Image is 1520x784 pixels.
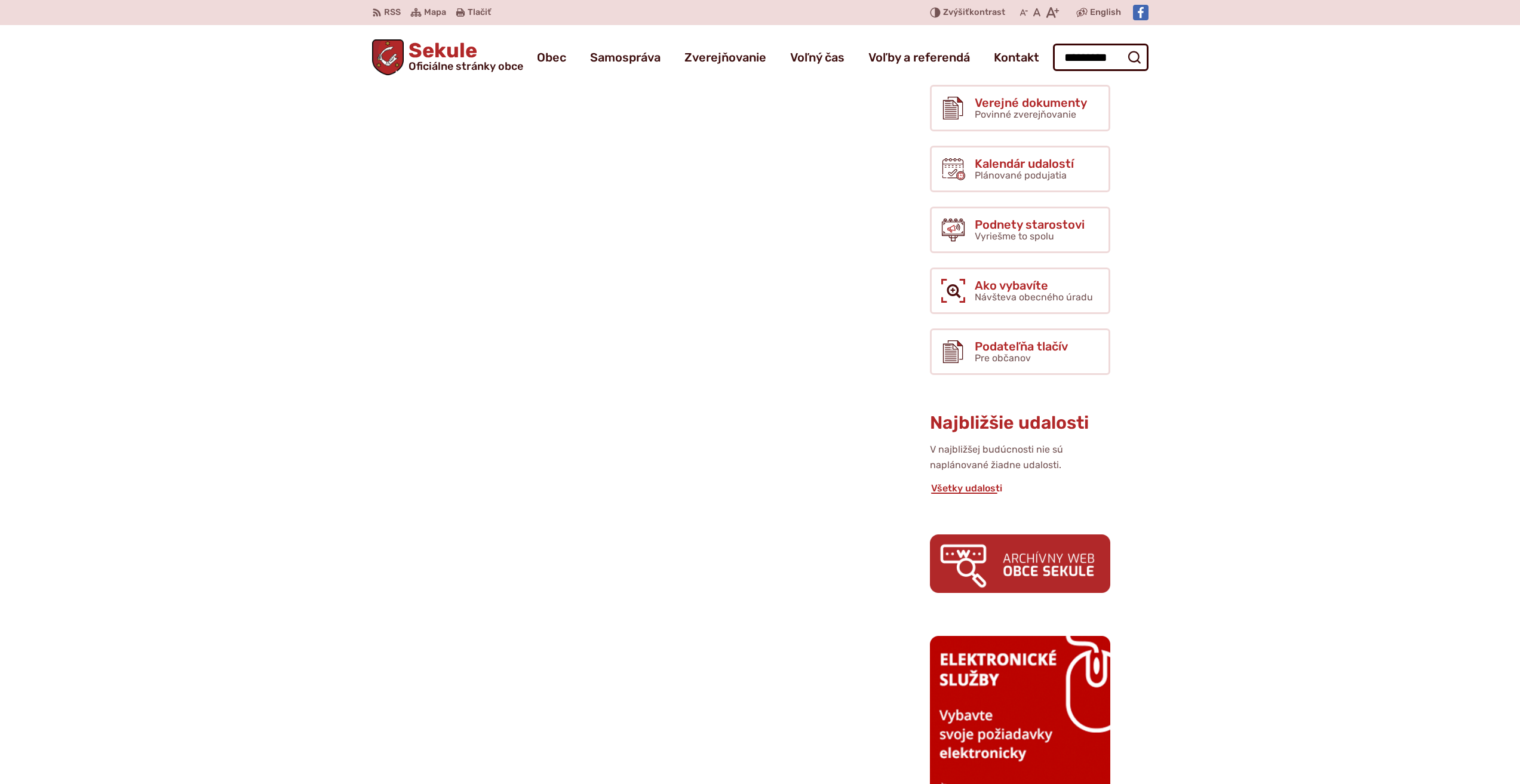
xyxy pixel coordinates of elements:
[975,96,1087,109] span: Verejné dokumenty
[943,8,1005,18] span: kontrast
[930,207,1110,253] a: Podnety starostovi Vyriešme to spolu
[404,41,523,72] span: Sekule
[975,352,1031,364] span: Pre občanov
[930,413,1110,433] h3: Najbližšie udalosti
[975,170,1067,181] span: Plánované podujatia
[930,442,1110,474] p: V najbližšej budúcnosti nie sú naplánované žiadne udalosti.
[372,39,524,75] a: Logo Sekule, prejsť na domovskú stránku.
[790,41,845,74] a: Voľný čas
[537,41,566,74] a: Obec
[372,39,404,75] img: Prejsť na domovskú stránku
[975,291,1093,303] span: Návšteva obecného úradu
[468,8,491,18] span: Tlačiť
[684,41,766,74] a: Zverejňovanie
[868,41,970,74] a: Voľby a referendá
[590,41,661,74] a: Samospráva
[930,85,1110,131] a: Verejné dokumenty Povinné zverejňovanie
[930,328,1110,375] a: Podateľňa tlačív Pre občanov
[424,5,446,20] span: Mapa
[1090,5,1121,20] span: English
[994,41,1039,74] a: Kontakt
[975,279,1093,292] span: Ako vybavíte
[1133,5,1149,20] img: Prejsť na Facebook stránku
[930,534,1110,592] img: archiv.png
[930,146,1110,192] a: Kalendár udalostí Plánované podujatia
[930,482,1003,494] a: Všetky udalosti
[384,5,401,20] span: RSS
[975,230,1054,242] span: Vyriešme to spolu
[943,7,969,17] span: Zvýšiť
[975,218,1085,231] span: Podnety starostovi
[409,61,523,72] span: Oficiálne stránky obce
[975,157,1074,170] span: Kalendár udalostí
[975,109,1076,120] span: Povinné zverejňovanie
[975,340,1068,353] span: Podateľňa tlačív
[1088,5,1123,20] a: English
[930,268,1110,314] a: Ako vybavíte Návšteva obecného úradu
